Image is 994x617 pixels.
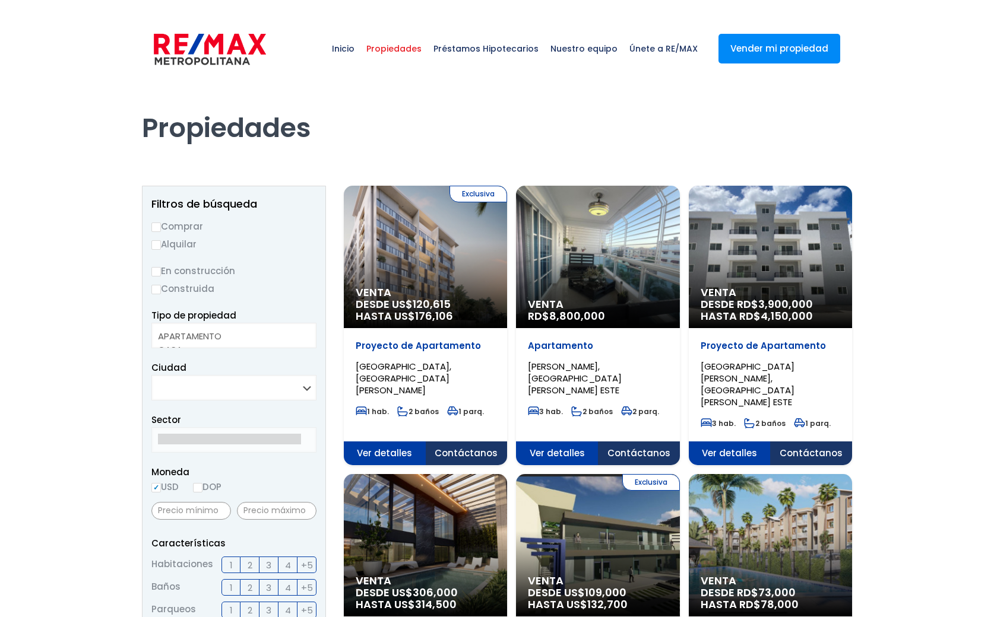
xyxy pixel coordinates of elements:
[266,580,271,595] span: 3
[158,329,301,343] option: APARTAMENTO
[151,222,161,232] input: Comprar
[744,418,786,428] span: 2 baños
[151,267,161,276] input: En construcción
[154,19,266,78] a: RE/MAX Metropolitana
[154,31,266,67] img: remax-metropolitana-logo
[623,31,704,66] span: Únete a RE/MAX
[151,579,181,596] span: Baños
[528,575,667,587] span: Venta
[621,406,659,416] span: 2 parq.
[151,240,161,250] input: Alquilar
[428,31,545,66] span: Préstamos Hipotecarios
[447,406,484,416] span: 1 parq.
[598,441,680,465] span: Contáctanos
[356,310,495,322] span: HASTA US$
[248,580,252,595] span: 2
[356,599,495,610] span: HASTA US$
[701,575,840,587] span: Venta
[415,597,457,612] span: 314,500
[142,79,852,144] h1: Propiedades
[758,585,796,600] span: 73,000
[285,558,291,573] span: 4
[151,219,316,234] label: Comprar
[528,308,605,323] span: RD$
[266,558,271,573] span: 3
[689,441,771,465] span: Ver detalles
[770,441,852,465] span: Contáctanos
[701,418,736,428] span: 3 hab.
[761,597,799,612] span: 78,000
[360,31,428,66] span: Propiedades
[761,308,813,323] span: 4,150,000
[230,558,233,573] span: 1
[151,465,316,479] span: Moneda
[701,599,840,610] span: HASTA RD$
[528,298,667,310] span: Venta
[151,281,316,296] label: Construida
[230,580,233,595] span: 1
[516,186,679,465] a: Venta RD$8,800,000 Apartamento [PERSON_NAME], [GEOGRAPHIC_DATA][PERSON_NAME] ESTE 3 hab. 2 baños ...
[151,198,316,210] h2: Filtros de búsqueda
[758,297,813,311] span: 3,900,000
[356,340,495,352] p: Proyecto de Apartamento
[449,186,507,202] span: Exclusiva
[528,360,622,396] span: [PERSON_NAME], [GEOGRAPHIC_DATA][PERSON_NAME] ESTE
[193,479,221,494] label: DOP
[545,31,623,66] span: Nuestro equipo
[151,536,316,551] p: Características
[528,406,563,416] span: 3 hab.
[360,19,428,78] a: Propiedades
[528,599,667,610] span: HASTA US$
[549,308,605,323] span: 8,800,000
[701,287,840,298] span: Venta
[413,297,451,311] span: 120,615
[622,474,680,491] span: Exclusiva
[151,479,179,494] label: USD
[326,19,360,78] a: Inicio
[426,441,508,465] span: Contáctanos
[356,587,495,610] span: DESDE US$
[151,361,186,374] span: Ciudad
[151,502,231,520] input: Precio mínimo
[151,309,236,322] span: Tipo de propiedad
[356,575,495,587] span: Venta
[528,587,667,610] span: DESDE US$
[344,186,507,465] a: Exclusiva Venta DESDE US$120,615 HASTA US$176,106 Proyecto de Apartamento [GEOGRAPHIC_DATA], [GEO...
[356,298,495,322] span: DESDE US$
[701,587,840,610] span: DESDE RD$
[151,414,181,426] span: Sector
[326,31,360,66] span: Inicio
[356,406,389,416] span: 1 hab.
[301,580,313,595] span: +5
[248,558,252,573] span: 2
[356,360,451,396] span: [GEOGRAPHIC_DATA], [GEOGRAPHIC_DATA][PERSON_NAME]
[794,418,831,428] span: 1 parq.
[151,483,161,492] input: USD
[344,441,426,465] span: Ver detalles
[428,19,545,78] a: Préstamos Hipotecarios
[151,237,316,252] label: Alquilar
[701,340,840,352] p: Proyecto de Apartamento
[571,406,613,416] span: 2 baños
[516,441,598,465] span: Ver detalles
[701,360,794,408] span: [GEOGRAPHIC_DATA][PERSON_NAME], [GEOGRAPHIC_DATA][PERSON_NAME] ESTE
[689,186,852,465] a: Venta DESDE RD$3,900,000 HASTA RD$4,150,000 Proyecto de Apartamento [GEOGRAPHIC_DATA][PERSON_NAME...
[528,340,667,352] p: Apartamento
[718,34,840,63] a: Vender mi propiedad
[151,263,316,278] label: En construcción
[701,310,840,322] span: HASTA RD$
[623,19,704,78] a: Únete a RE/MAX
[285,580,291,595] span: 4
[158,343,301,357] option: CASA
[415,308,453,323] span: 176,106
[193,483,202,492] input: DOP
[356,287,495,298] span: Venta
[151,285,161,294] input: Construida
[545,19,623,78] a: Nuestro equipo
[237,502,316,520] input: Precio máximo
[587,597,628,612] span: 132,700
[413,585,458,600] span: 306,000
[301,558,313,573] span: +5
[585,585,626,600] span: 109,000
[397,406,439,416] span: 2 baños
